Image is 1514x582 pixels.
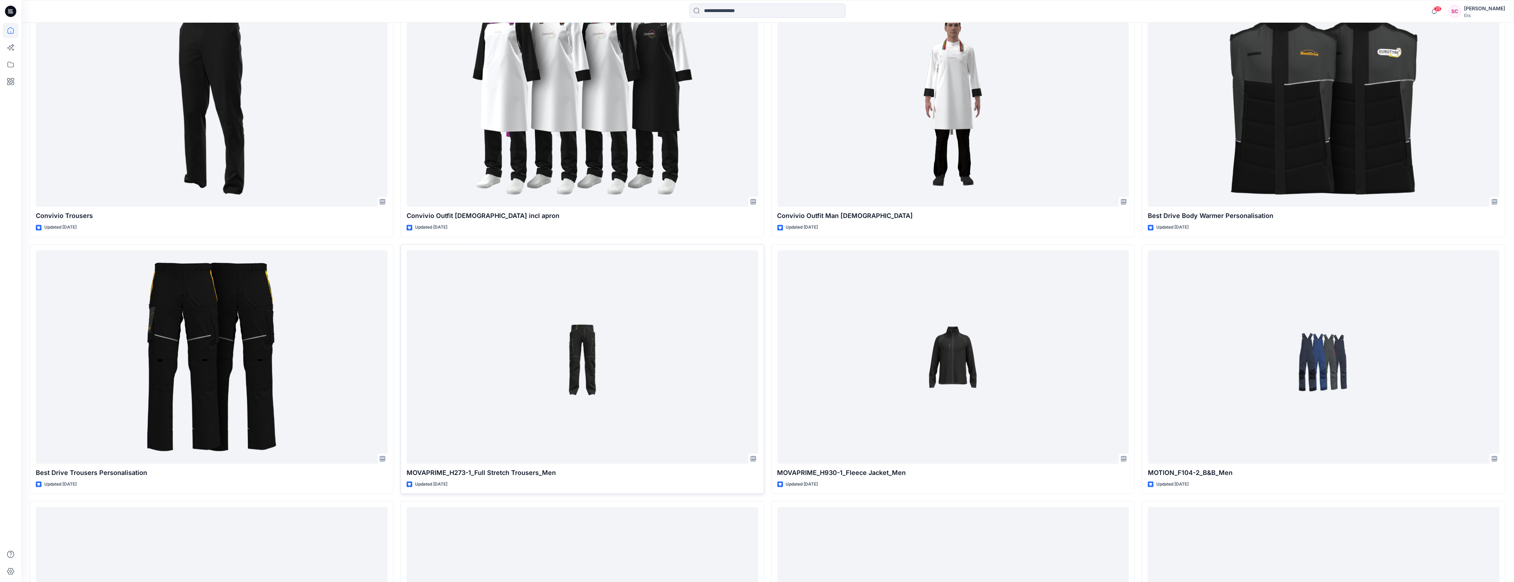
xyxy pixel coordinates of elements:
p: Updated [DATE] [415,481,447,488]
p: Convivio Outfit Man [DEMOGRAPHIC_DATA] [777,211,1129,221]
div: Elis [1464,13,1505,18]
p: Convivio Trousers [36,211,387,221]
p: Updated [DATE] [1156,224,1189,231]
div: [PERSON_NAME] [1464,4,1505,13]
p: Best Drive Body Warmer Personalisation [1148,211,1499,221]
span: 25 [1434,6,1442,12]
p: Updated [DATE] [786,224,818,231]
p: MOVAPRIME_H273-1_Full Stretch Trousers_Men [407,468,758,478]
p: Updated [DATE] [786,481,818,488]
p: Updated [DATE] [1156,481,1189,488]
p: MOVAPRIME_H930-1_Fleece Jacket_Men [777,468,1129,478]
a: Best Drive Trousers Personalisation [36,250,387,464]
p: Updated [DATE] [44,224,77,231]
p: Updated [DATE] [415,224,447,231]
div: SC [1448,5,1461,18]
a: MOVAPRIME_H930-1_Fleece Jacket_Men [777,250,1129,464]
a: MOVAPRIME_H273-1_Full Stretch Trousers_Men [407,250,758,464]
p: Best Drive Trousers Personalisation [36,468,387,478]
p: MOTION_F104-2_B&B_Men [1148,468,1499,478]
p: Updated [DATE] [44,481,77,488]
a: MOTION_F104-2_B&B_Men [1148,250,1499,464]
p: Convivio Outfit [DEMOGRAPHIC_DATA] incl apron [407,211,758,221]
